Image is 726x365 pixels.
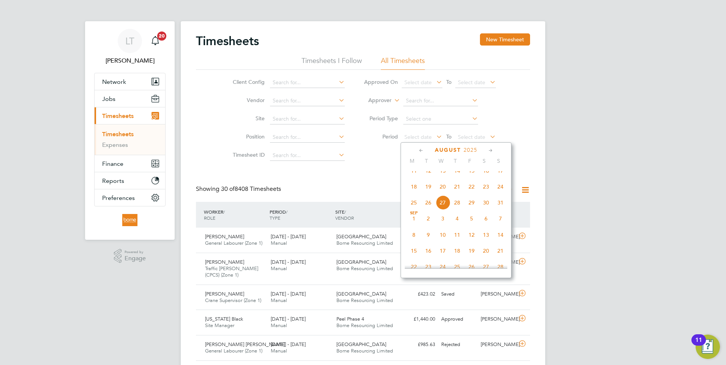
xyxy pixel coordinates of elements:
[419,157,434,164] span: T
[221,185,281,193] span: 8408 Timesheets
[407,260,421,274] span: 22
[205,240,262,246] span: General Labourer (Zone 1)
[364,115,398,122] label: Period Type
[102,78,126,85] span: Network
[230,97,265,104] label: Vendor
[403,96,478,106] input: Search for...
[399,338,438,351] div: £985.63
[695,340,702,350] div: 11
[230,115,265,122] label: Site
[477,157,491,164] span: S
[271,297,287,304] span: Manual
[336,259,386,265] span: [GEOGRAPHIC_DATA]
[478,288,517,300] div: [PERSON_NAME]
[485,186,513,194] label: All
[462,157,477,164] span: F
[399,231,438,243] div: £373.50
[421,211,436,226] span: 2
[464,244,479,258] span: 19
[493,228,508,242] span: 14
[148,29,163,53] a: 20
[270,150,345,161] input: Search for...
[436,179,450,194] span: 20
[271,322,287,329] span: Manual
[421,195,436,210] span: 26
[480,33,530,46] button: New Timesheet
[493,260,508,274] span: 28
[221,185,235,193] span: 30 of
[102,95,115,102] span: Jobs
[491,157,506,164] span: S
[102,194,135,201] span: Preferences
[436,211,450,226] span: 3
[448,157,462,164] span: T
[271,240,287,246] span: Manual
[95,172,165,189] button: Reports
[435,147,461,153] span: August
[95,107,165,124] button: Timesheets
[464,228,479,242] span: 12
[230,133,265,140] label: Position
[436,260,450,274] span: 24
[407,179,421,194] span: 18
[102,160,123,167] span: Finance
[95,155,165,172] button: Finance
[450,228,464,242] span: 11
[479,211,493,226] span: 6
[157,31,166,41] span: 20
[450,211,464,226] span: 4
[268,205,333,225] div: PERIOD
[336,348,393,354] span: Borne Resourcing Limited
[114,249,146,263] a: Powered byEngage
[436,244,450,258] span: 17
[450,195,464,210] span: 28
[223,209,225,215] span: /
[271,233,306,240] span: [DATE] - [DATE]
[270,215,280,221] span: TYPE
[407,195,421,210] span: 25
[336,291,386,297] span: [GEOGRAPHIC_DATA]
[450,244,464,258] span: 18
[95,73,165,90] button: Network
[493,179,508,194] span: 24
[450,260,464,274] span: 25
[479,228,493,242] span: 13
[450,164,464,178] span: 14
[271,348,287,354] span: Manual
[336,322,393,329] span: Borne Resourcing Limited
[205,316,243,322] span: [US_STATE] Black
[407,244,421,258] span: 15
[102,177,124,184] span: Reports
[125,36,134,46] span: LT
[271,265,287,272] span: Manual
[205,265,258,278] span: Traffic [PERSON_NAME] (CPCS) (Zone 1)
[125,249,146,255] span: Powered by
[458,134,485,140] span: Select date
[464,260,479,274] span: 26
[436,195,450,210] span: 27
[286,209,287,215] span: /
[493,211,508,226] span: 7
[205,297,261,304] span: Crane Supervisor (Zone 1)
[421,179,436,194] span: 19
[464,179,479,194] span: 22
[407,211,421,226] span: 1
[204,215,215,221] span: ROLE
[270,77,345,88] input: Search for...
[438,313,478,326] div: Approved
[364,133,398,140] label: Period
[202,205,268,225] div: WORKER
[344,209,346,215] span: /
[464,147,477,153] span: 2025
[407,228,421,242] span: 8
[336,316,364,322] span: Peel Phase 4
[205,341,285,348] span: [PERSON_NAME] [PERSON_NAME]
[301,56,362,70] li: Timesheets I Follow
[122,214,137,226] img: borneltd-logo-retina.png
[696,335,720,359] button: Open Resource Center, 11 new notifications
[493,164,508,178] span: 17
[102,131,134,138] a: Timesheets
[479,179,493,194] span: 23
[94,214,166,226] a: Go to home page
[438,288,478,300] div: Saved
